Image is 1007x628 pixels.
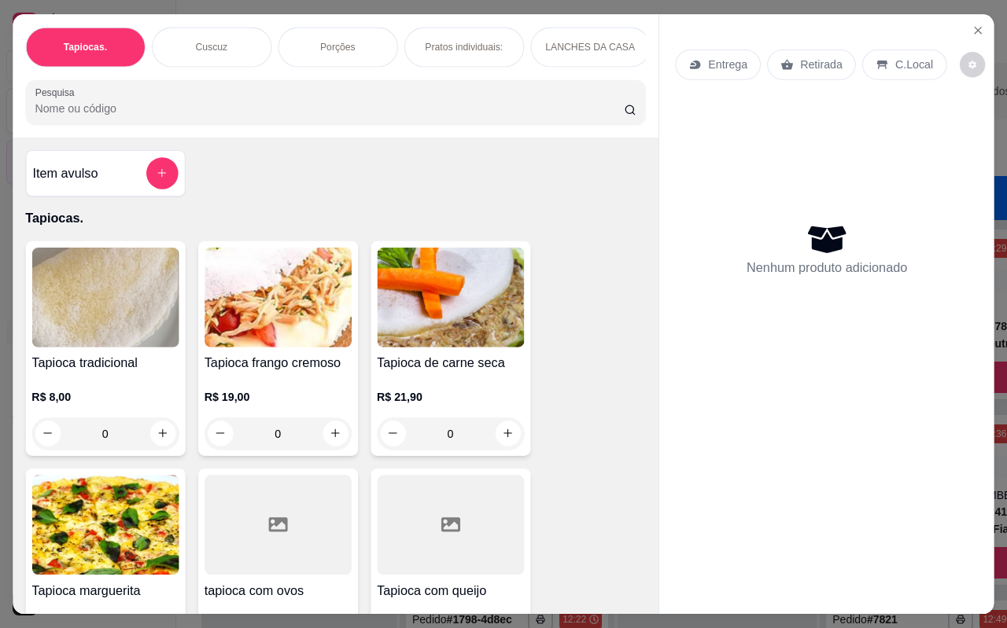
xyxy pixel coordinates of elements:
[495,421,520,446] button: increase-product-quantity
[708,57,747,72] p: Entrega
[205,354,352,373] h4: Tapioca frango cremoso
[150,421,175,446] button: increase-product-quantity
[377,581,524,600] h4: Tapioca com queijo
[31,388,179,404] p: R$ 8,00
[35,421,60,446] button: decrease-product-quantity
[800,57,843,72] p: Retirada
[323,421,348,446] button: increase-product-quantity
[380,421,405,446] button: decrease-product-quantity
[32,163,98,182] h4: Item avulso
[31,475,179,575] img: product-image
[425,41,503,53] p: Pratos individuais:
[965,17,990,42] button: Close
[64,41,107,53] p: Tapiocas.
[895,57,933,72] p: C.Local
[377,248,524,347] img: product-image
[205,388,352,404] p: R$ 19,00
[320,41,356,53] p: Porções
[377,388,524,404] p: R$ 21,90
[747,259,907,277] p: Nenhum produto adicionado
[205,581,352,600] h4: tapioca com ovos
[377,354,524,373] h4: Tapioca de carne seca
[31,581,179,600] h4: Tapioca marguerita
[205,248,352,347] img: product-image
[545,41,635,53] p: LANCHES DA CASA
[25,209,646,228] p: Tapiocas.
[35,101,624,116] input: Pesquisa
[35,86,79,99] label: Pesquisa
[31,354,179,373] h4: Tapioca tradicional
[196,41,228,53] p: Cuscuz
[146,157,179,189] button: add-separate-item
[960,52,985,77] button: decrease-product-quantity
[31,248,179,347] img: product-image
[208,421,233,446] button: decrease-product-quantity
